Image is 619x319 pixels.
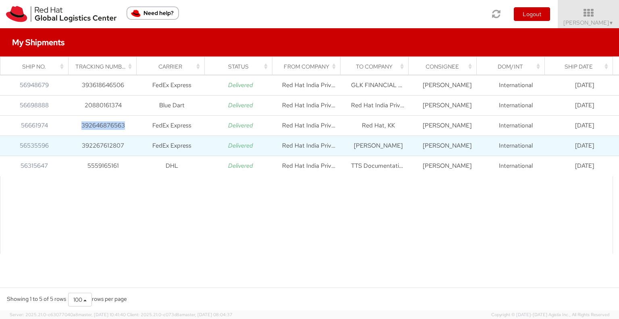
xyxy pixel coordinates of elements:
[68,293,92,306] button: 100
[413,96,482,116] td: [PERSON_NAME]
[228,101,253,109] i: Delivered
[344,156,413,176] td: TTS Documentation Unit
[275,75,344,96] td: Red Hat India Private Limited
[69,75,138,96] td: 393618646506
[228,121,253,129] i: Delivered
[491,312,609,318] span: Copyright © [DATE]-[DATE] Agistix Inc., All Rights Reserved
[75,63,133,71] div: Tracking Number
[228,142,253,150] i: Delivered
[514,7,550,21] button: Logout
[6,6,116,22] img: rh-logistics-00dfa346123c4ec078e1.svg
[10,312,126,317] span: Server: 2025.21.0-c63077040a8
[20,81,49,89] a: 56948679
[344,75,413,96] td: GLK FINANCIAL CONSULTING LTD.
[484,63,542,71] div: Dom/Int
[212,63,270,71] div: Status
[127,312,233,317] span: Client: 2025.21.0-c073d8a
[550,136,619,156] td: [DATE]
[413,116,482,136] td: [PERSON_NAME]
[344,96,413,116] td: Red Hat India Private Limited
[7,295,66,302] span: Showing 1 to 5 of 5 rows
[550,75,619,96] td: [DATE]
[482,96,550,116] td: International
[69,96,138,116] td: 20880161374
[69,156,138,176] td: 5559165161
[348,63,406,71] div: To Company
[21,121,48,129] a: 56661974
[413,75,482,96] td: [PERSON_NAME]
[69,136,138,156] td: 392267612807
[228,81,253,89] i: Delivered
[137,116,206,136] td: FedEx Express
[275,96,344,116] td: Red Hat India Private Limited
[609,20,614,26] span: ▼
[482,116,550,136] td: International
[137,75,206,96] td: FedEx Express
[228,162,253,170] i: Delivered
[413,156,482,176] td: [PERSON_NAME]
[275,156,344,176] td: Red Hat India Private Limited
[413,136,482,156] td: [PERSON_NAME]
[8,63,66,71] div: Ship No.
[69,116,138,136] td: 392646876563
[12,38,64,47] h4: My Shipments
[78,312,126,317] span: master, [DATE] 10:41:40
[137,96,206,116] td: Blue Dart
[563,19,614,26] span: [PERSON_NAME]
[137,156,206,176] td: DHL
[182,312,233,317] span: master, [DATE] 08:04:37
[137,136,206,156] td: FedEx Express
[21,162,48,170] a: 56315647
[127,6,179,20] button: Need help?
[482,136,550,156] td: International
[550,116,619,136] td: [DATE]
[482,75,550,96] td: International
[482,156,550,176] td: International
[344,136,413,156] td: [PERSON_NAME]
[68,293,127,306] div: rows per page
[275,116,344,136] td: Red Hat India Private Limited
[416,63,474,71] div: Consignee
[344,116,413,136] td: Red Hat, KK
[550,156,619,176] td: [DATE]
[73,296,82,303] span: 100
[275,136,344,156] td: Red Hat India Private Limited
[552,63,610,71] div: Ship Date
[280,63,338,71] div: From Company
[550,96,619,116] td: [DATE]
[143,63,201,71] div: Carrier
[20,142,49,150] a: 56535596
[20,101,49,109] a: 56698888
